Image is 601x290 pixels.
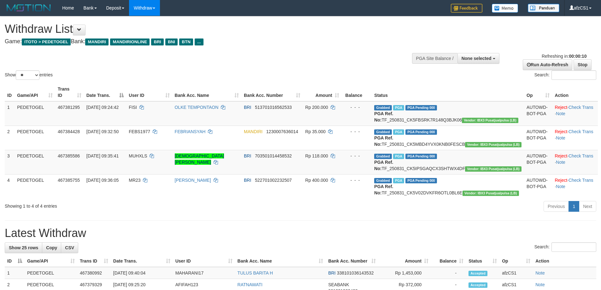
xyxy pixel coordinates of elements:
[551,242,596,252] input: Search:
[5,150,15,174] td: 3
[374,105,392,110] span: Grabbed
[151,38,163,45] span: BRI
[15,150,55,174] td: PEDETOGEL
[235,255,326,267] th: Bank Acc. Name: activate to sort column ascending
[15,174,55,198] td: PEDETOGEL
[405,178,437,183] span: PGA Pending
[22,38,71,45] span: ITOTO > PEDETOGEL
[46,245,57,250] span: Copy
[499,255,533,267] th: Op: activate to sort column ascending
[556,135,565,140] a: Note
[465,166,521,172] span: Vendor URL: https://dashboard.q2checkout.com/secure
[255,178,292,183] span: Copy 522701002232507 to clipboard
[175,153,224,165] a: [DEMOGRAPHIC_DATA][PERSON_NAME]
[266,129,298,134] span: Copy 1230007636014 to clipboard
[344,104,369,110] div: - - -
[129,105,137,110] span: FISI
[15,83,55,101] th: Game/API: activate to sort column ascending
[175,129,206,134] a: FEBRIANSYAH
[255,153,292,158] span: Copy 703501014458532 to clipboard
[15,101,55,126] td: PEDETOGEL
[126,83,172,101] th: User ID: activate to sort column ascending
[129,129,150,134] span: FEBS1977
[58,178,80,183] span: 467385755
[534,70,596,80] label: Search:
[241,83,303,101] th: Bank Acc. Number: activate to sort column ascending
[555,153,567,158] a: Reject
[25,267,77,279] td: PEDETOGEL
[555,178,567,183] a: Reject
[374,178,392,183] span: Grabbed
[451,4,482,13] img: Feedback.jpg
[65,245,74,250] span: CSV
[468,271,487,276] span: Accepted
[378,255,431,267] th: Amount: activate to sort column ascending
[579,201,596,212] a: Next
[533,255,596,267] th: Action
[172,83,241,101] th: Bank Acc. Name: activate to sort column ascending
[328,282,349,287] span: SEABANK
[535,270,545,275] a: Note
[86,178,119,183] span: [DATE] 09:36:05
[431,255,466,267] th: Balance: activate to sort column ascending
[86,129,119,134] span: [DATE] 09:32:50
[55,83,84,101] th: Trans ID: activate to sort column ascending
[173,267,235,279] td: MAHARANI17
[244,153,251,158] span: BRI
[195,38,203,45] span: ...
[173,255,235,267] th: User ID: activate to sort column ascending
[569,105,593,110] a: Check Trans
[5,38,394,45] h4: Game: Bank:
[405,105,437,110] span: PGA Pending
[551,70,596,80] input: Search:
[534,242,596,252] label: Search:
[524,101,552,126] td: AUTOWD-BOT-PGA
[524,174,552,198] td: AUTOWD-BOT-PGA
[555,105,567,110] a: Reject
[462,118,518,123] span: Vendor URL: https://dashboard.q2checkout.com/secure
[5,3,53,13] img: MOTION_logo.png
[544,201,569,212] a: Previous
[5,227,596,240] h1: Latest Withdraw
[569,129,593,134] a: Check Trans
[372,150,524,174] td: TF_250831_CK5IPSGAQCX3SHTWX4DF
[372,126,524,150] td: TF_250831_CK5MBD4YVX0KNB0FESCB
[238,282,262,287] a: RATNAWATI
[556,160,565,165] a: Note
[393,154,404,159] span: Marked by afzCS1
[110,38,150,45] span: MANDIRIONLINE
[405,129,437,135] span: PGA Pending
[5,101,15,126] td: 1
[9,245,38,250] span: Show 25 rows
[569,201,579,212] a: 1
[244,129,262,134] span: MANDIRI
[25,255,77,267] th: Game/API: activate to sort column ascending
[129,153,147,158] span: MUHXLS
[431,267,466,279] td: -
[463,191,519,196] span: Vendor URL: https://dashboard.q2checkout.com/secure
[244,105,251,110] span: BRI
[344,128,369,135] div: - - -
[374,111,393,122] b: PGA Ref. No:
[77,255,111,267] th: Trans ID: activate to sort column ascending
[524,126,552,150] td: AUTOWD-BOT-PGA
[255,105,292,110] span: Copy 513701016562533 to clipboard
[465,142,521,147] span: Vendor URL: https://dashboard.q2checkout.com/secure
[556,111,565,116] a: Note
[552,126,598,150] td: · ·
[552,83,598,101] th: Action
[374,160,393,171] b: PGA Ref. No:
[374,184,393,195] b: PGA Ref. No:
[244,178,251,183] span: BRI
[569,178,593,183] a: Check Trans
[556,184,565,189] a: Note
[552,150,598,174] td: · ·
[5,200,246,209] div: Showing 1 to 4 of 4 entries
[462,56,492,61] span: None selected
[111,267,173,279] td: [DATE] 09:40:04
[61,242,78,253] a: CSV
[129,178,140,183] span: MR23
[58,129,80,134] span: 467384428
[5,242,42,253] a: Show 25 rows
[303,83,342,101] th: Amount: activate to sort column ascending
